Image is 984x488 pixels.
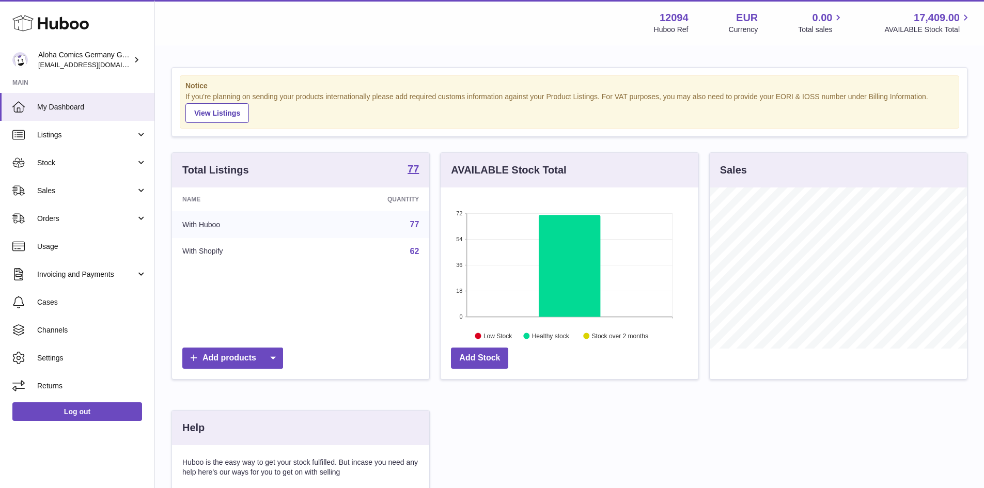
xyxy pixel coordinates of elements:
[457,262,463,268] text: 36
[884,11,972,35] a: 17,409.00 AVAILABLE Stock Total
[408,164,419,174] strong: 77
[720,163,747,177] h3: Sales
[37,325,147,335] span: Channels
[451,163,566,177] h3: AVAILABLE Stock Total
[460,313,463,320] text: 0
[37,102,147,112] span: My Dashboard
[37,297,147,307] span: Cases
[185,92,954,123] div: If you're planning on sending your products internationally please add required customs informati...
[736,11,758,25] strong: EUR
[37,186,136,196] span: Sales
[37,130,136,140] span: Listings
[592,332,648,339] text: Stock over 2 months
[457,236,463,242] text: 54
[311,187,430,211] th: Quantity
[729,25,758,35] div: Currency
[185,81,954,91] strong: Notice
[410,220,419,229] a: 77
[798,11,844,35] a: 0.00 Total sales
[182,163,249,177] h3: Total Listings
[37,381,147,391] span: Returns
[12,402,142,421] a: Log out
[37,214,136,224] span: Orders
[172,238,311,265] td: With Shopify
[483,332,512,339] text: Low Stock
[37,242,147,251] span: Usage
[38,50,131,70] div: Aloha Comics Germany GmbH
[38,60,152,69] span: [EMAIL_ADDRESS][DOMAIN_NAME]
[37,158,136,168] span: Stock
[813,11,833,25] span: 0.00
[884,25,972,35] span: AVAILABLE Stock Total
[532,332,570,339] text: Healthy stock
[408,164,419,176] a: 77
[12,52,28,68] img: internalAdmin-12094@internal.huboo.com
[457,288,463,294] text: 18
[37,353,147,363] span: Settings
[914,11,960,25] span: 17,409.00
[37,270,136,279] span: Invoicing and Payments
[172,211,311,238] td: With Huboo
[457,210,463,216] text: 72
[798,25,844,35] span: Total sales
[182,458,419,477] p: Huboo is the easy way to get your stock fulfilled. But incase you need any help here's our ways f...
[660,11,689,25] strong: 12094
[172,187,311,211] th: Name
[185,103,249,123] a: View Listings
[654,25,689,35] div: Huboo Ref
[451,348,508,369] a: Add Stock
[410,247,419,256] a: 62
[182,421,205,435] h3: Help
[182,348,283,369] a: Add products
